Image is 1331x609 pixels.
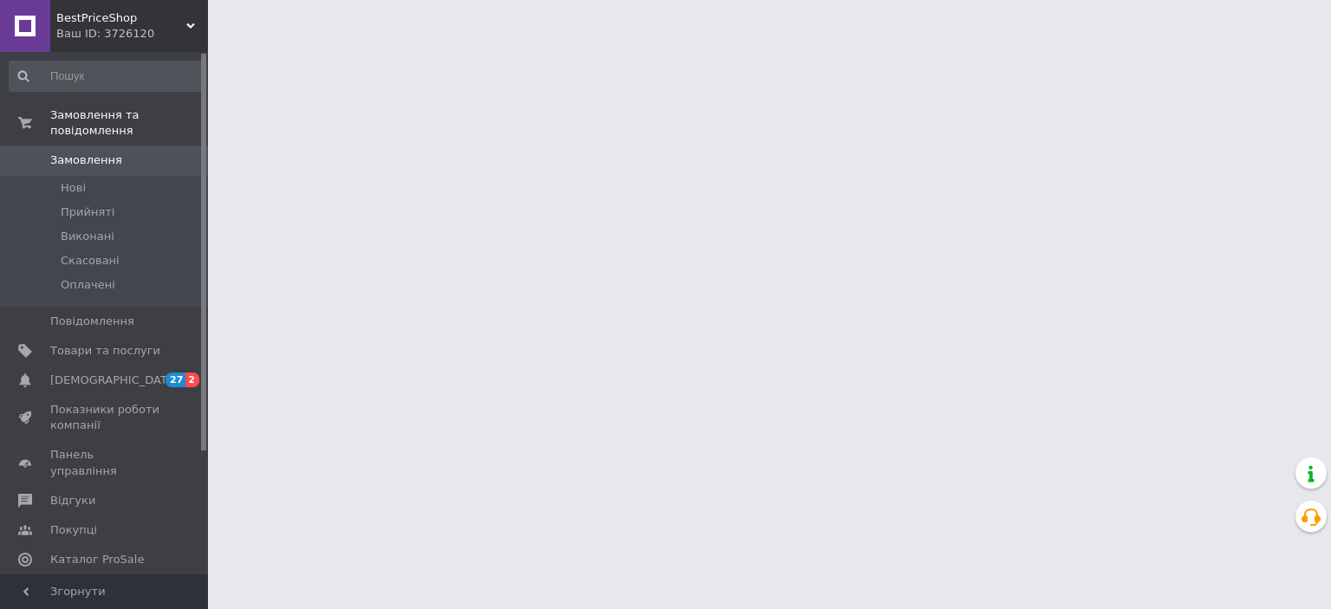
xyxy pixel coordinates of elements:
[50,152,122,168] span: Замовлення
[61,277,115,293] span: Оплачені
[50,402,160,433] span: Показники роботи компанії
[50,522,97,538] span: Покупці
[50,373,179,388] span: [DEMOGRAPHIC_DATA]
[50,107,208,139] span: Замовлення та повідомлення
[166,373,185,387] span: 27
[56,10,186,26] span: BestPriceShop
[185,373,199,387] span: 2
[9,61,205,92] input: Пошук
[50,447,160,478] span: Панель управління
[50,343,160,359] span: Товари та послуги
[50,493,95,509] span: Відгуки
[50,314,134,329] span: Повідомлення
[50,552,144,567] span: Каталог ProSale
[61,229,114,244] span: Виконані
[61,204,114,220] span: Прийняті
[61,253,120,269] span: Скасовані
[56,26,208,42] div: Ваш ID: 3726120
[61,180,86,196] span: Нові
